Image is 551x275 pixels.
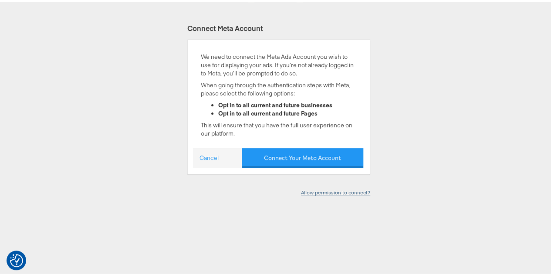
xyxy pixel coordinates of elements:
button: Consent Preferences [10,252,23,265]
strong: Opt in to all current and future businesses [218,99,332,107]
p: We need to connect the Meta Ads Account you wish to use for displaying your ads. If you’re not al... [201,51,357,75]
div: Connect Meta Account [187,21,370,31]
a: Allow permission to connect? [301,187,370,194]
a: Cancel [199,152,219,160]
img: Revisit consent button [10,252,23,265]
strong: Opt in to all current and future Pages [218,108,318,115]
p: When going through the authentication steps with Meta, please select the following options: [201,79,357,95]
button: Connect Your Meta Account [242,146,363,166]
p: This will ensure that you have the full user experience on our platform. [201,119,357,136]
